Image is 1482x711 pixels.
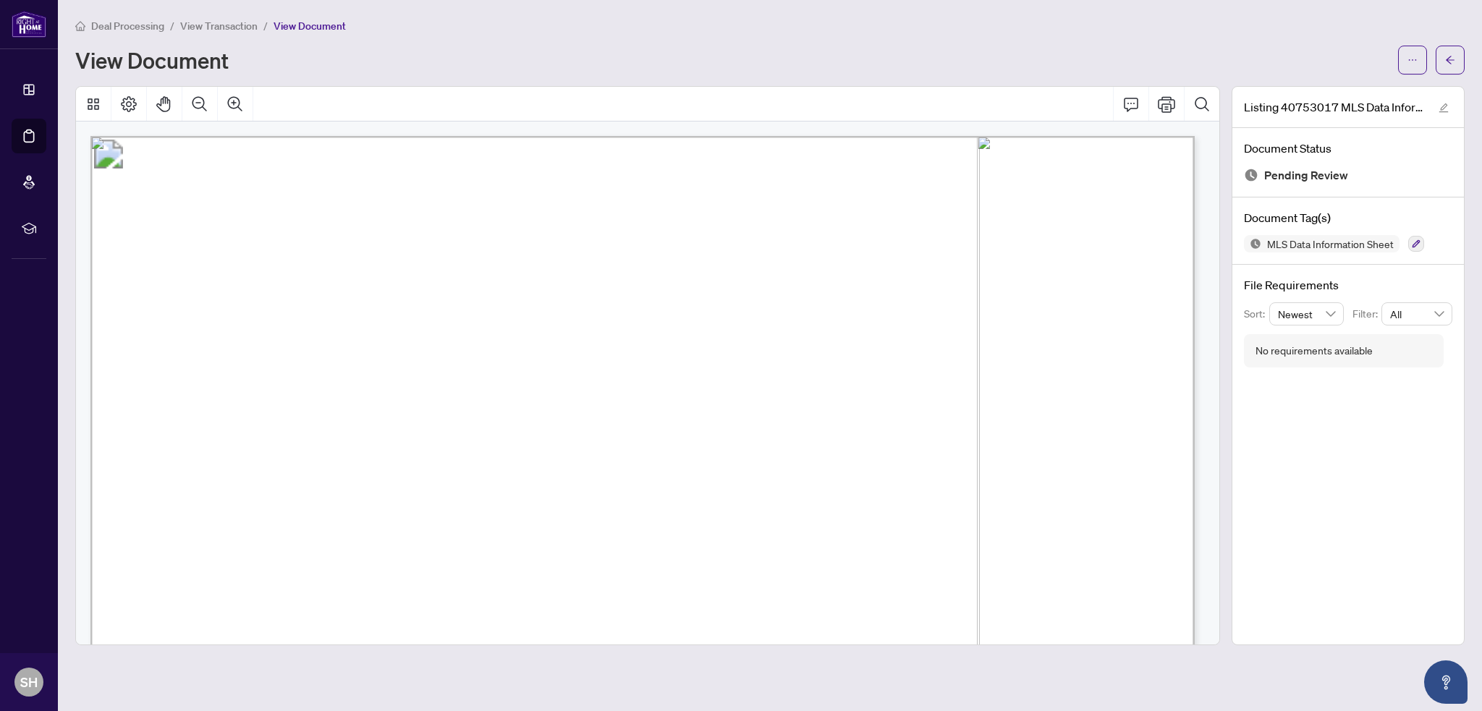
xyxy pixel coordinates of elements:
img: Status Icon [1244,235,1261,252]
img: Document Status [1244,168,1258,182]
h4: Document Tag(s) [1244,209,1452,226]
span: Newest [1278,303,1336,325]
button: Open asap [1424,660,1468,704]
span: Listing 40753017 MLS Data Information Form - Rev 8 9 25 SIGNED.pdf [1244,98,1425,116]
span: All [1390,303,1444,325]
p: Filter: [1352,306,1381,322]
span: Deal Processing [91,20,164,33]
span: View Transaction [180,20,258,33]
span: home [75,21,85,31]
span: arrow-left [1445,55,1455,65]
h1: View Document [75,48,229,72]
span: SH [20,672,38,692]
span: MLS Data Information Sheet [1261,239,1400,249]
li: / [170,17,174,34]
span: Pending Review [1264,166,1348,185]
li: / [263,17,268,34]
h4: File Requirements [1244,276,1452,294]
span: View Document [274,20,346,33]
img: logo [12,11,46,38]
p: Sort: [1244,306,1269,322]
span: ellipsis [1407,55,1418,65]
h4: Document Status [1244,140,1452,157]
span: edit [1439,103,1449,113]
div: No requirements available [1256,343,1373,359]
